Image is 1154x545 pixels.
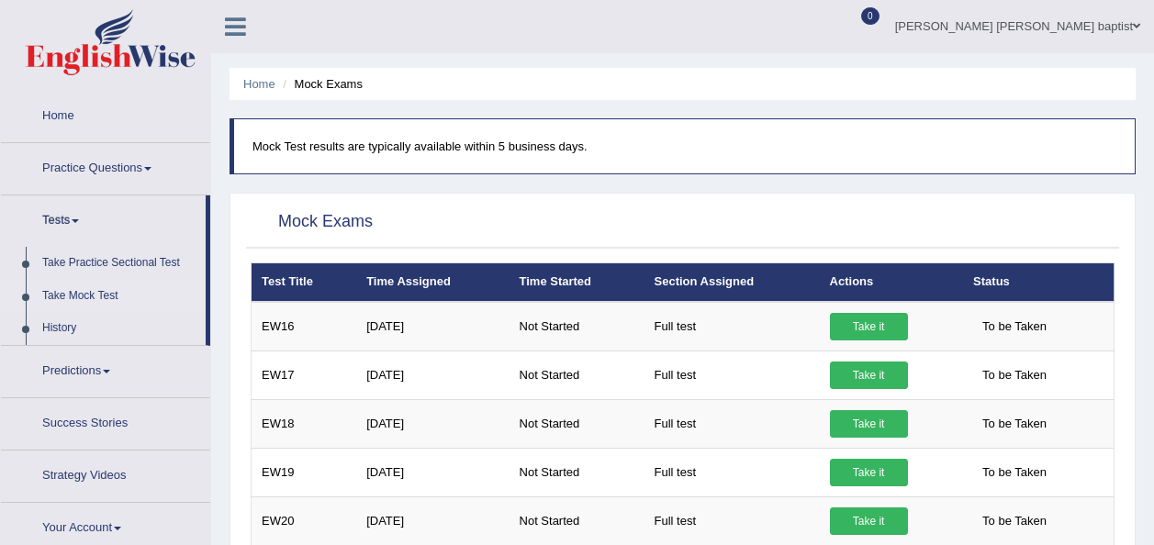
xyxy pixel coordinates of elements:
td: EW20 [252,496,357,545]
td: [DATE] [356,350,509,399]
th: Section Assigned [644,263,820,302]
td: Not Started [510,350,644,399]
p: Mock Test results are typically available within 5 business days. [252,138,1116,155]
td: [DATE] [356,399,509,448]
td: [DATE] [356,302,509,351]
a: Home [1,91,210,137]
span: To be Taken [973,410,1056,438]
a: Take it [830,410,908,438]
a: Take Practice Sectional Test [34,247,206,280]
td: Not Started [510,399,644,448]
td: Not Started [510,302,644,351]
th: Time Assigned [356,263,509,302]
a: Tests [1,195,206,241]
a: Practice Questions [1,143,210,189]
td: Full test [644,302,820,351]
li: Mock Exams [278,75,363,93]
td: EW17 [252,350,357,399]
td: Full test [644,496,820,545]
a: History [34,312,206,345]
span: To be Taken [973,361,1056,389]
a: Take it [830,507,908,535]
a: Predictions [1,346,210,392]
th: Test Title [252,263,357,302]
a: Success Stories [1,398,210,444]
td: Full test [644,399,820,448]
th: Time Started [510,263,644,302]
a: Take it [830,459,908,486]
span: 0 [861,7,880,25]
span: To be Taken [973,459,1056,486]
a: Strategy Videos [1,450,210,496]
td: [DATE] [356,496,509,545]
td: Full test [644,350,820,399]
span: To be Taken [973,313,1056,340]
td: EW16 [252,302,357,351]
th: Actions [820,263,964,302]
td: Not Started [510,448,644,496]
a: Take Mock Test [34,280,206,313]
td: [DATE] [356,448,509,496]
a: Take it [830,361,908,389]
span: To be Taken [973,507,1056,535]
a: Take it [830,313,908,340]
th: Status [963,263,1114,302]
td: EW18 [252,399,357,448]
td: Full test [644,448,820,496]
h2: Mock Exams [251,208,373,236]
td: EW19 [252,448,357,496]
td: Not Started [510,496,644,545]
a: Home [243,77,275,91]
